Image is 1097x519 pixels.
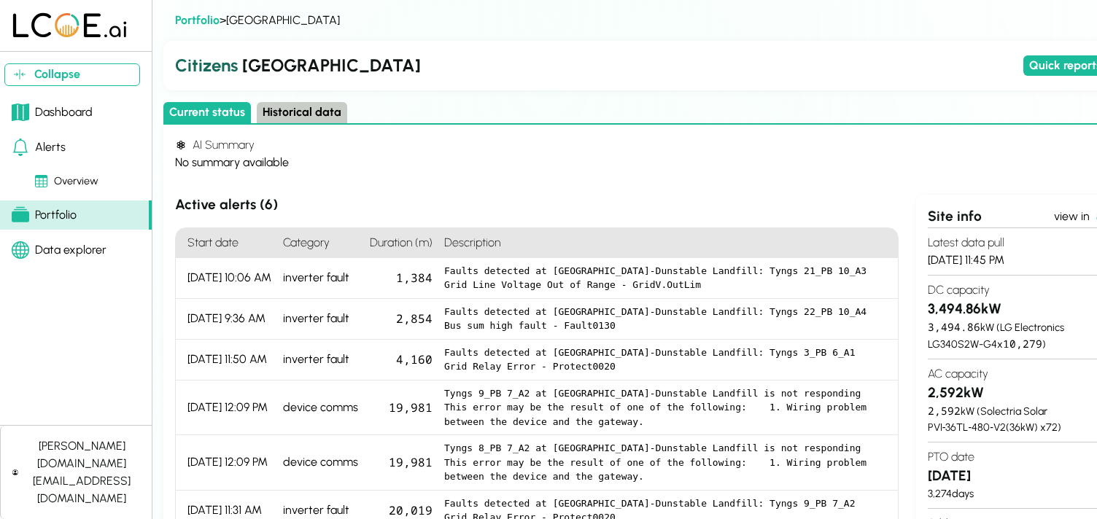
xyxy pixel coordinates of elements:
div: 2,854 [364,299,438,340]
pre: Faults detected at [GEOGRAPHIC_DATA]-Dunstable Landfill: Tyngs 22_PB 10_A4 Bus sum high fault - F... [444,305,886,333]
span: 3,494.86 [928,320,980,334]
div: Data explorer [12,241,106,259]
button: Collapse [4,63,140,86]
button: Historical data [257,102,347,123]
h4: Duration (m) [364,228,438,258]
pre: Tyngs 8_PB 7_A2 at [GEOGRAPHIC_DATA]-Dunstable Landfill is not responding This error may be the r... [444,441,886,484]
div: inverter fault [277,340,364,381]
div: 19,981 [364,435,438,491]
span: 72 [1046,421,1058,434]
h4: Description [438,228,898,258]
div: inverter fault [277,258,364,299]
div: Portfolio [12,206,77,224]
pre: Faults detected at [GEOGRAPHIC_DATA]-Dunstable Landfill: Tyngs 3_PB 6_A1 Grid Relay Error - Prote... [444,346,886,374]
div: Overview [35,173,98,190]
div: Alerts [12,138,66,156]
div: device comms [277,435,364,491]
div: [PERSON_NAME][DOMAIN_NAME][EMAIL_ADDRESS][DOMAIN_NAME] [24,437,140,507]
div: Dashboard [12,104,93,121]
h4: Category [277,228,364,258]
pre: Tyngs 9_PB 7_A2 at [GEOGRAPHIC_DATA]-Dunstable Landfill is not responding This error may be the r... [444,386,886,429]
div: [DATE] 9:36 AM [176,299,277,340]
span: 10,279 [1003,337,1042,351]
h4: Start date [176,228,277,258]
h2: [GEOGRAPHIC_DATA] [175,52,1017,79]
div: [DATE] 12:09 PM [176,435,277,491]
div: [DATE] 10:06 AM [176,258,277,299]
h3: Active alerts ( 6 ) [175,195,899,216]
div: Site info [928,206,1054,227]
span: 2,592 [928,404,961,418]
div: device comms [277,381,364,436]
div: 19,981 [364,381,438,436]
button: Current status [163,102,251,123]
a: Portfolio [175,13,220,27]
div: [DATE] 12:09 PM [176,381,277,436]
div: 4,160 [364,340,438,381]
pre: Faults detected at [GEOGRAPHIC_DATA]-Dunstable Landfill: Tyngs 21_PB 10_A3 Grid Line Voltage Out ... [444,264,886,292]
div: inverter fault [277,299,364,340]
div: 1,384 [364,258,438,299]
span: Citizens [175,55,238,76]
div: [DATE] 11:50 AM [176,340,277,381]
